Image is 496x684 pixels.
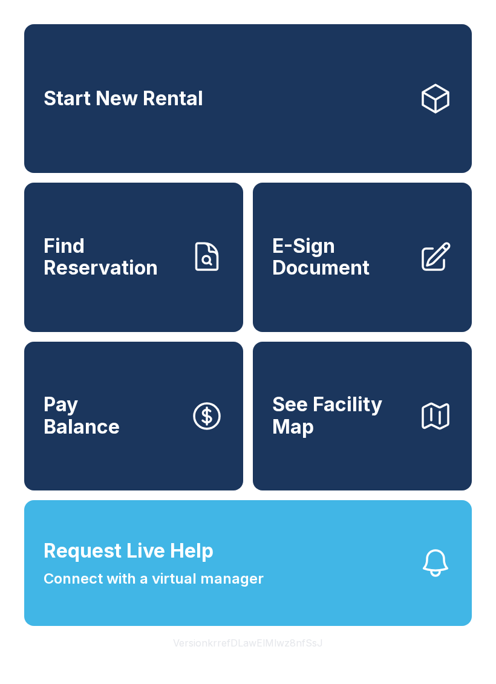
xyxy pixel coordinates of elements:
span: Pay Balance [44,394,120,438]
button: PayBalance [24,342,243,490]
span: Connect with a virtual manager [44,568,264,590]
span: E-Sign Document [272,235,409,279]
button: Request Live HelpConnect with a virtual manager [24,500,472,626]
button: VersionkrrefDLawElMlwz8nfSsJ [163,626,333,660]
a: Find Reservation [24,183,243,331]
span: Request Live Help [44,536,214,565]
button: See Facility Map [253,342,472,490]
span: See Facility Map [272,394,409,438]
a: Start New Rental [24,24,472,173]
span: Start New Rental [44,88,203,110]
span: Find Reservation [44,235,180,279]
a: E-Sign Document [253,183,472,331]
